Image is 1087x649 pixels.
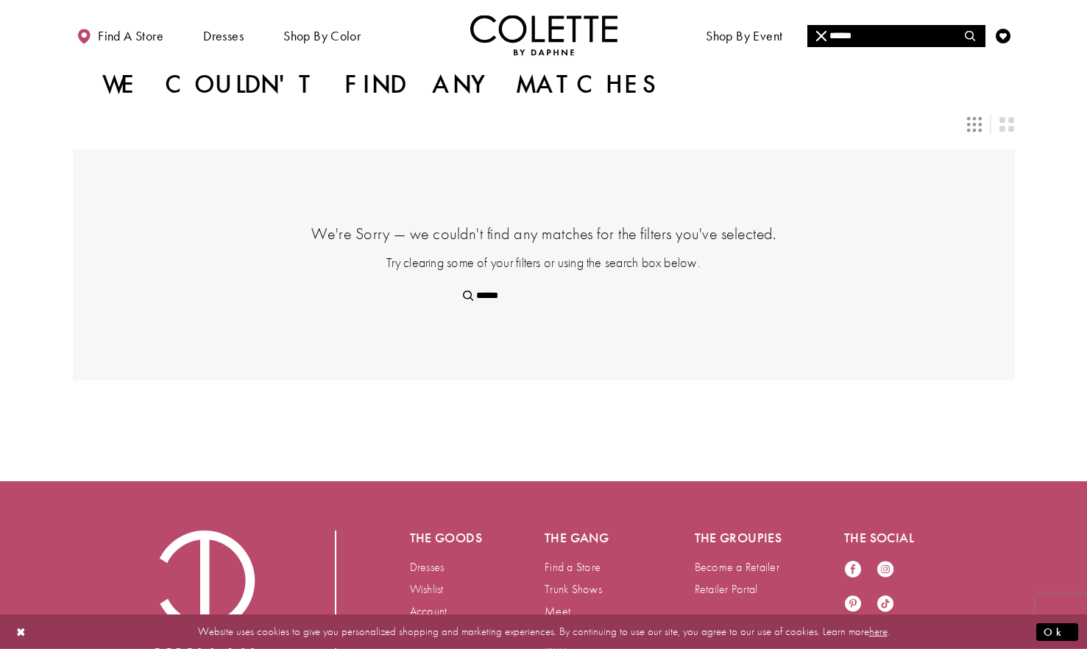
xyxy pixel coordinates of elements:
div: Layout Controls [64,108,1024,141]
button: Submit Dialog [1036,623,1078,641]
span: Find a store [98,29,163,43]
span: Dresses [199,15,247,55]
span: Shop by color [280,15,364,55]
h5: The social [844,531,935,545]
div: Search form [807,25,985,47]
h4: We're Sorry — we couldn't find any matches for the filters you've selected. [146,223,941,244]
a: Retailer Portal [695,581,758,597]
a: Meet the designer [819,15,928,55]
a: Check Wishlist [992,15,1014,55]
a: Find a store [73,15,167,55]
a: here [869,624,888,639]
h5: The groupies [695,531,786,545]
a: Visit Home Page [470,15,617,55]
a: Visit our Facebook - Opens in new tab [844,560,862,580]
h1: We couldn't find any matches [102,70,663,99]
p: Try clearing some of your filters or using the search box below. [146,253,941,272]
a: Toggle search [960,15,982,55]
span: Dresses [203,29,244,43]
a: Become a Retailer [695,559,779,575]
a: Find a Store [545,559,601,575]
a: Visit our TikTok - Opens in new tab [877,595,894,614]
a: Visit our Instagram - Opens in new tab [877,560,894,580]
input: Search [454,285,633,307]
p: Website uses cookies to give you personalized shopping and marketing experiences. By continuing t... [106,622,981,642]
span: Switch layout to 3 columns [967,117,982,132]
div: Search form [454,285,633,307]
span: Shop By Event [706,29,782,43]
span: Shop By Event [702,15,786,55]
button: Submit Search [956,25,985,47]
button: Close Dialog [9,619,34,645]
h5: The goods [410,531,486,545]
img: Colette by Daphne [470,15,617,55]
button: Submit Search [454,285,483,307]
a: Visit our Pinterest - Opens in new tab [844,595,862,614]
span: Shop by color [283,29,361,43]
a: Wishlist [410,581,444,597]
input: Search [807,25,985,47]
h5: The gang [545,531,636,545]
span: Switch layout to 2 columns [999,117,1014,132]
a: Trunk Shows [545,581,602,597]
a: Account [410,603,447,619]
button: Close Search [807,25,836,47]
a: Meet [PERSON_NAME] [545,603,630,634]
a: Dresses [410,559,445,575]
ul: Follow us [837,553,916,622]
